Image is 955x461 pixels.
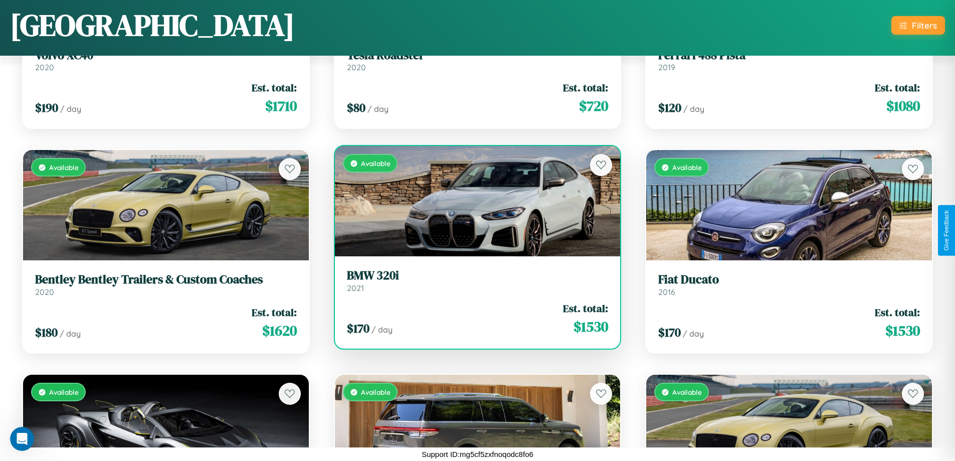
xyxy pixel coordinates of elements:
[672,163,702,172] span: Available
[35,272,297,287] h3: Bentley Bentley Trailers & Custom Coaches
[347,99,365,116] span: $ 80
[347,268,609,283] h3: BMW 320i
[35,99,58,116] span: $ 190
[10,427,34,451] iframe: Intercom live chat
[683,329,704,339] span: / day
[658,62,675,72] span: 2019
[943,210,950,251] div: Give Feedback
[875,80,920,95] span: Est. total:
[10,5,295,46] h1: [GEOGRAPHIC_DATA]
[886,96,920,116] span: $ 1080
[891,16,945,35] button: Filters
[563,301,608,316] span: Est. total:
[347,268,609,293] a: BMW 320i2021
[262,321,297,341] span: $ 1620
[672,388,702,396] span: Available
[574,317,608,337] span: $ 1530
[563,80,608,95] span: Est. total:
[265,96,297,116] span: $ 1710
[579,96,608,116] span: $ 720
[658,272,920,297] a: Fiat Ducato2016
[252,305,297,320] span: Est. total:
[875,305,920,320] span: Est. total:
[49,163,79,172] span: Available
[361,388,391,396] span: Available
[35,48,297,73] a: Volvo XC402020
[35,62,54,72] span: 2020
[35,272,297,297] a: Bentley Bentley Trailers & Custom Coaches2020
[367,104,389,114] span: / day
[683,104,704,114] span: / day
[912,20,937,31] div: Filters
[422,447,533,461] p: Support ID: mg5cf5zxfnoqodc8fo6
[347,320,369,337] span: $ 170
[60,329,81,339] span: / day
[371,325,393,335] span: / day
[658,48,920,73] a: Ferrari 488 Pista2019
[347,283,364,293] span: 2021
[658,99,681,116] span: $ 120
[347,48,609,73] a: Tesla Roadster2020
[658,287,675,297] span: 2016
[60,104,81,114] span: / day
[49,388,79,396] span: Available
[35,287,54,297] span: 2020
[885,321,920,341] span: $ 1530
[361,159,391,168] span: Available
[658,272,920,287] h3: Fiat Ducato
[658,324,681,341] span: $ 170
[35,324,58,341] span: $ 180
[347,62,366,72] span: 2020
[252,80,297,95] span: Est. total:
